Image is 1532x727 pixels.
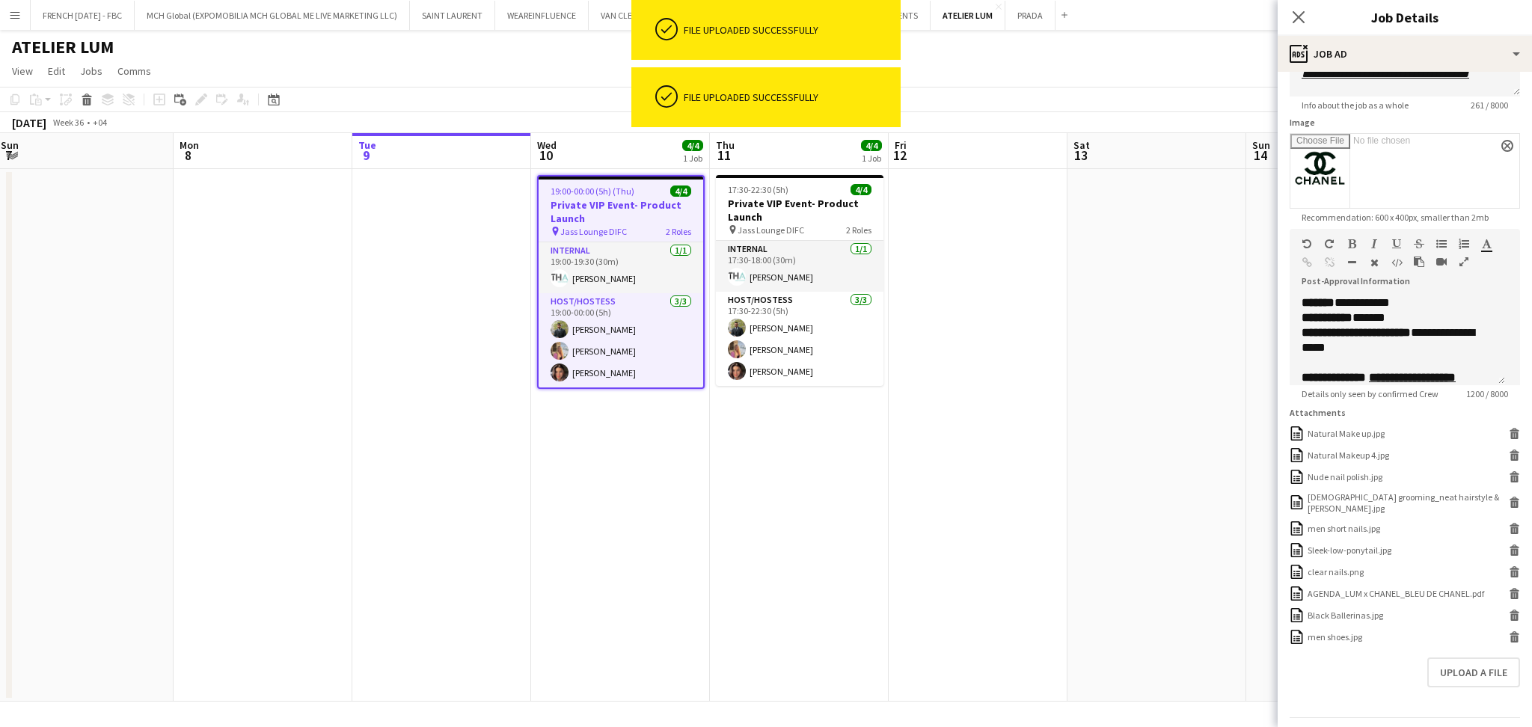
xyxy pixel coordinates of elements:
div: 1 Job [862,153,881,164]
span: 17:30-22:30 (5h) [728,184,788,195]
app-card-role: Host/Hostess3/319:00-00:00 (5h)[PERSON_NAME][PERSON_NAME][PERSON_NAME] [539,293,703,387]
app-card-role: Host/Hostess3/317:30-22:30 (5h)[PERSON_NAME][PERSON_NAME][PERSON_NAME] [716,292,883,386]
span: Comms [117,64,151,78]
div: AGENDA_LUM x CHANEL_BLEU DE CHANEL.pdf [1308,588,1484,599]
button: VAN CLEEF (RICHEMONT DUBAI FZE) [589,1,750,30]
span: 14 [1250,147,1270,164]
span: Sun [1,138,19,152]
div: Nude nail polish.jpg [1308,471,1382,482]
div: Job Ad [1278,36,1532,72]
h1: ATELIER LUM [12,36,114,58]
span: 4/4 [861,140,882,151]
span: 10 [535,147,557,164]
span: 261 / 8000 [1459,99,1520,111]
button: Bold [1346,238,1357,250]
button: Clear Formatting [1369,257,1379,269]
span: Thu [716,138,735,152]
button: SAINT LAURENT [410,1,495,30]
div: File uploaded successfully [684,23,895,37]
span: 9 [356,147,376,164]
h3: Private VIP Event- Product Launch [539,198,703,225]
div: clear nails.png [1308,566,1364,577]
span: Sat [1073,138,1090,152]
span: Details only seen by confirmed Crew [1290,388,1450,399]
span: Week 36 [49,117,87,128]
button: Insert video [1436,256,1447,268]
span: 13 [1071,147,1090,164]
span: 12 [892,147,907,164]
div: Black Ballerinas.jpg [1308,610,1383,621]
div: men short nails.jpg [1308,523,1380,534]
button: Unordered List [1436,238,1447,250]
app-job-card: 19:00-00:00 (5h) (Thu)4/4Private VIP Event- Product Launch Jass Lounge DIFC2 RolesInternal1/119:0... [537,175,705,389]
div: Natural Make up.jpg [1308,428,1385,439]
button: Underline [1391,238,1402,250]
button: Redo [1324,238,1335,250]
button: Upload a file [1427,657,1520,687]
div: 1 Job [683,153,702,164]
button: Italic [1369,238,1379,250]
span: 2 Roles [666,226,691,237]
div: Natural Makeup 4.jpg [1308,450,1389,461]
button: Text Color [1481,238,1492,250]
button: Paste as plain text [1414,256,1424,268]
a: Comms [111,61,157,81]
button: ATELIER LUM [931,1,1005,30]
span: Jass Lounge DIFC [560,226,627,237]
h3: Job Details [1278,7,1532,27]
div: +04 [93,117,107,128]
button: PRADA [1005,1,1055,30]
div: File uploaded successfully [684,91,895,104]
span: Wed [537,138,557,152]
span: 11 [714,147,735,164]
app-card-role: Internal1/119:00-19:30 (30m)[PERSON_NAME] [539,242,703,293]
span: Sun [1252,138,1270,152]
button: WEAREINFLUENCE [495,1,589,30]
div: men shoes.jpg [1308,631,1362,642]
a: View [6,61,39,81]
span: Edit [48,64,65,78]
span: Fri [895,138,907,152]
span: 4/4 [682,140,703,151]
div: Sleek-low-ponytail.jpg [1308,545,1391,556]
button: HTML Code [1391,257,1402,269]
button: MCH Global (EXPOMOBILIA MCH GLOBAL ME LIVE MARKETING LLC) [135,1,410,30]
span: 4/4 [670,185,691,197]
span: 4/4 [851,184,871,195]
button: Strikethrough [1414,238,1424,250]
span: 8 [177,147,199,164]
span: Info about the job as a whole [1290,99,1421,111]
button: Ordered List [1459,238,1469,250]
div: [DATE] [12,115,46,130]
app-card-role: Internal1/117:30-18:00 (30m)[PERSON_NAME] [716,241,883,292]
button: Horizontal Line [1346,257,1357,269]
span: Mon [180,138,199,152]
span: Recommendation: 600 x 400px, smaller than 2mb [1290,212,1501,223]
span: Tue [358,138,376,152]
button: FRENCH [DATE] - FBC [31,1,135,30]
a: Jobs [74,61,108,81]
span: 2 Roles [846,224,871,236]
span: 19:00-00:00 (5h) (Thu) [551,185,634,197]
div: Male grooming_neat hairstyle & beard.jpg [1308,491,1505,514]
span: View [12,64,33,78]
label: Attachments [1290,407,1346,418]
span: Jass Lounge DIFC [738,224,804,236]
button: Fullscreen [1459,256,1469,268]
a: Edit [42,61,71,81]
button: Undo [1302,238,1312,250]
span: 1200 / 8000 [1454,388,1520,399]
span: Jobs [80,64,102,78]
h3: Private VIP Event- Product Launch [716,197,883,224]
app-job-card: 17:30-22:30 (5h)4/4Private VIP Event- Product Launch Jass Lounge DIFC2 RolesInternal1/117:30-18:0... [716,175,883,386]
